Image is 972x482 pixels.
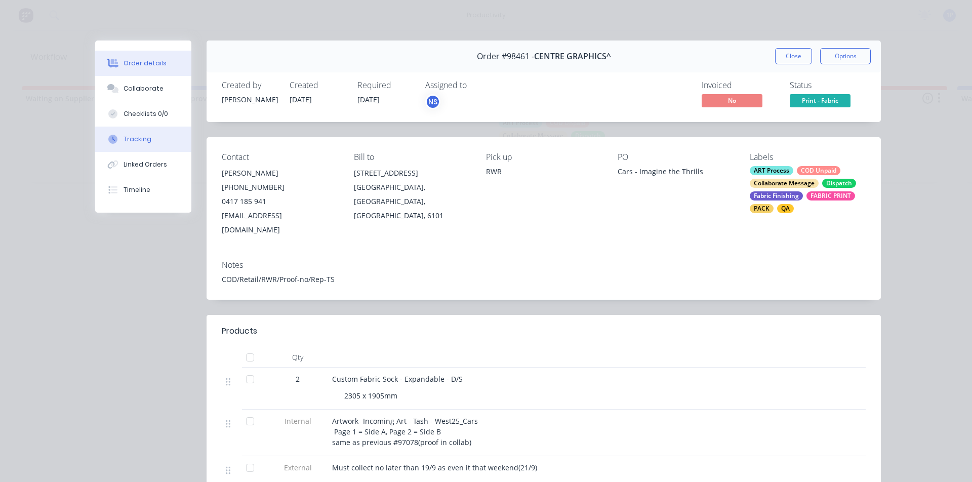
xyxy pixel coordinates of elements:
[750,179,819,188] div: Collaborate Message
[222,81,277,90] div: Created by
[354,152,470,162] div: Bill to
[790,81,866,90] div: Status
[222,209,338,237] div: [EMAIL_ADDRESS][DOMAIN_NAME]
[357,81,413,90] div: Required
[95,152,191,177] button: Linked Orders
[486,152,602,162] div: Pick up
[222,274,866,285] div: COD/Retail/RWR/Proof-no/Rep-TS
[702,94,762,107] span: No
[290,81,345,90] div: Created
[777,204,794,213] div: QA
[425,94,440,109] button: NS
[797,166,840,175] div: COD Unpaid
[332,463,537,472] span: Must collect no later than 19/9 as even it that weekend(21/9)
[124,160,167,169] div: Linked Orders
[750,204,774,213] div: PACK
[95,101,191,127] button: Checklists 0/0
[340,388,401,403] div: 2305 x 1905mm
[354,166,470,180] div: [STREET_ADDRESS]
[822,179,856,188] div: Dispatch
[534,52,611,61] span: CENTRE GRAPHICS^
[124,109,168,118] div: Checklists 0/0
[222,194,338,209] div: 0417 185 941
[332,374,463,384] span: Custom Fabric Sock - Expandable - D/S
[271,416,324,426] span: Internal
[296,374,300,384] span: 2
[95,51,191,76] button: Order details
[775,48,812,64] button: Close
[95,177,191,203] button: Timeline
[477,52,534,61] span: Order #98461 -
[820,48,871,64] button: Options
[750,166,793,175] div: ART Process
[357,95,380,104] span: [DATE]
[790,94,850,109] button: Print - Fabric
[290,95,312,104] span: [DATE]
[702,81,778,90] div: Invoiced
[222,166,338,237] div: [PERSON_NAME][PHONE_NUMBER]0417 185 941[EMAIL_ADDRESS][DOMAIN_NAME]
[222,166,338,180] div: [PERSON_NAME]
[124,135,151,144] div: Tracking
[222,94,277,105] div: [PERSON_NAME]
[95,76,191,101] button: Collaborate
[750,152,866,162] div: Labels
[750,191,803,200] div: Fabric Finishing
[222,260,866,270] div: Notes
[806,191,855,200] div: FABRIC PRINT
[267,347,328,368] div: Qty
[618,152,734,162] div: PO
[222,325,257,337] div: Products
[95,127,191,152] button: Tracking
[332,416,480,447] span: Artwork- Incoming Art - Tash - West25_Cars Page 1 = Side A, Page 2 = Side B same as previous #970...
[124,185,150,194] div: Timeline
[271,462,324,473] span: External
[790,94,850,107] span: Print - Fabric
[222,180,338,194] div: [PHONE_NUMBER]
[425,81,526,90] div: Assigned to
[354,166,470,223] div: [STREET_ADDRESS][GEOGRAPHIC_DATA], [GEOGRAPHIC_DATA], [GEOGRAPHIC_DATA], 6101
[486,166,602,177] div: RWR
[618,166,734,180] div: Cars - Imagine the Thrills
[354,180,470,223] div: [GEOGRAPHIC_DATA], [GEOGRAPHIC_DATA], [GEOGRAPHIC_DATA], 6101
[124,84,164,93] div: Collaborate
[124,59,167,68] div: Order details
[222,152,338,162] div: Contact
